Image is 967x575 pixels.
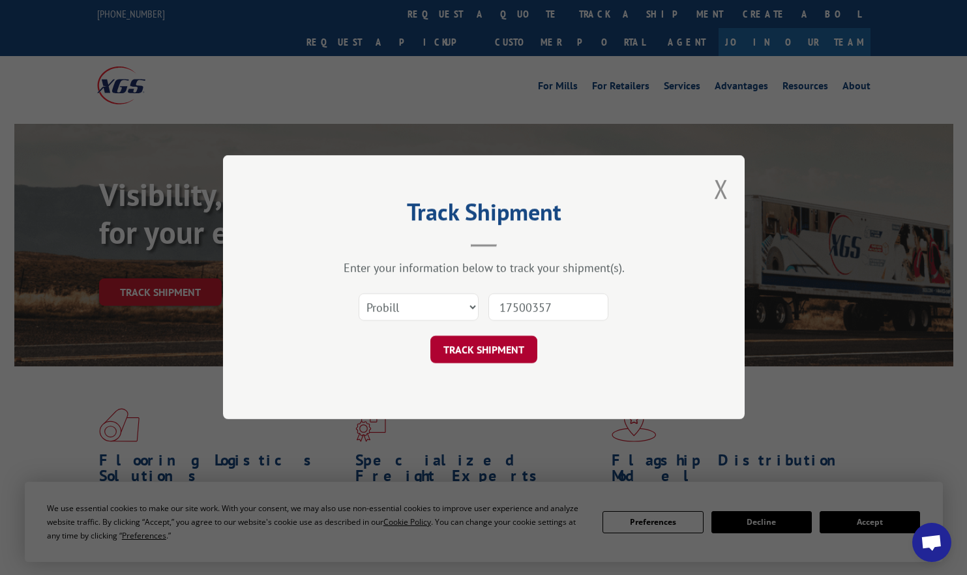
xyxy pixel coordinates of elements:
[714,171,728,206] button: Close modal
[430,336,537,364] button: TRACK SHIPMENT
[288,203,679,228] h2: Track Shipment
[288,261,679,276] div: Enter your information below to track your shipment(s).
[488,294,608,321] input: Number(s)
[912,523,951,562] a: Open chat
